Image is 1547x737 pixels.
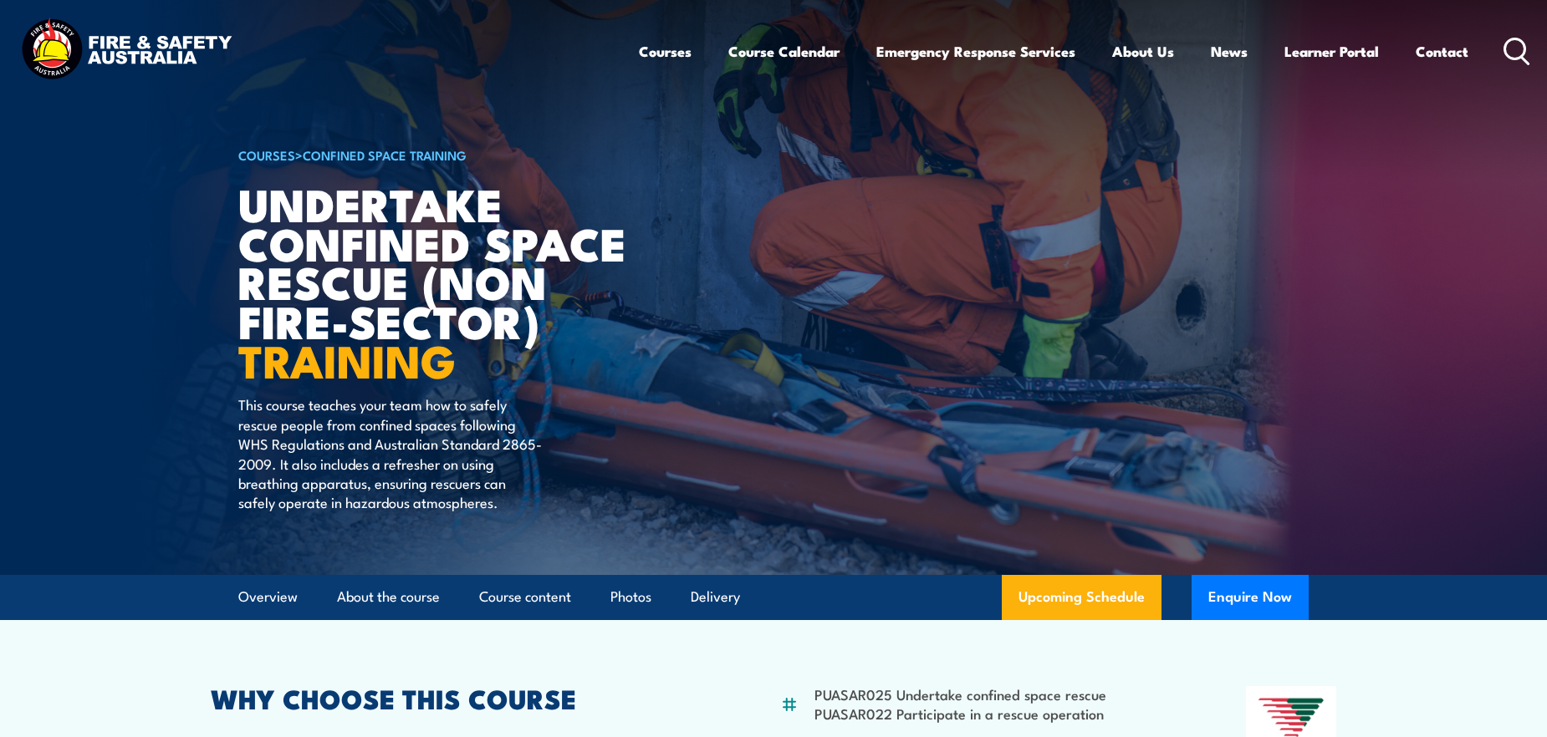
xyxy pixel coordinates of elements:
p: This course teaches your team how to safely rescue people from confined spaces following WHS Regu... [238,394,544,511]
li: PUASAR025 Undertake confined space rescue [814,684,1106,704]
a: News [1211,29,1248,74]
strong: TRAINING [238,324,456,394]
h2: WHY CHOOSE THIS COURSE [211,686,699,709]
a: About the course [337,575,440,619]
a: Photos [610,575,651,619]
a: Course content [479,575,571,619]
a: Learner Portal [1284,29,1379,74]
a: Overview [238,575,298,619]
a: Emergency Response Services [876,29,1075,74]
h6: > [238,145,651,165]
a: Upcoming Schedule [1002,575,1162,620]
a: Contact [1416,29,1468,74]
h1: Undertake Confined Space Rescue (non Fire-Sector) [238,184,651,379]
button: Enquire Now [1192,575,1309,620]
li: PUASAR022 Participate in a rescue operation [814,704,1106,723]
a: About Us [1112,29,1174,74]
a: Courses [639,29,692,74]
a: Course Calendar [728,29,840,74]
a: Confined Space Training [303,145,467,164]
a: COURSES [238,145,295,164]
a: Delivery [691,575,740,619]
